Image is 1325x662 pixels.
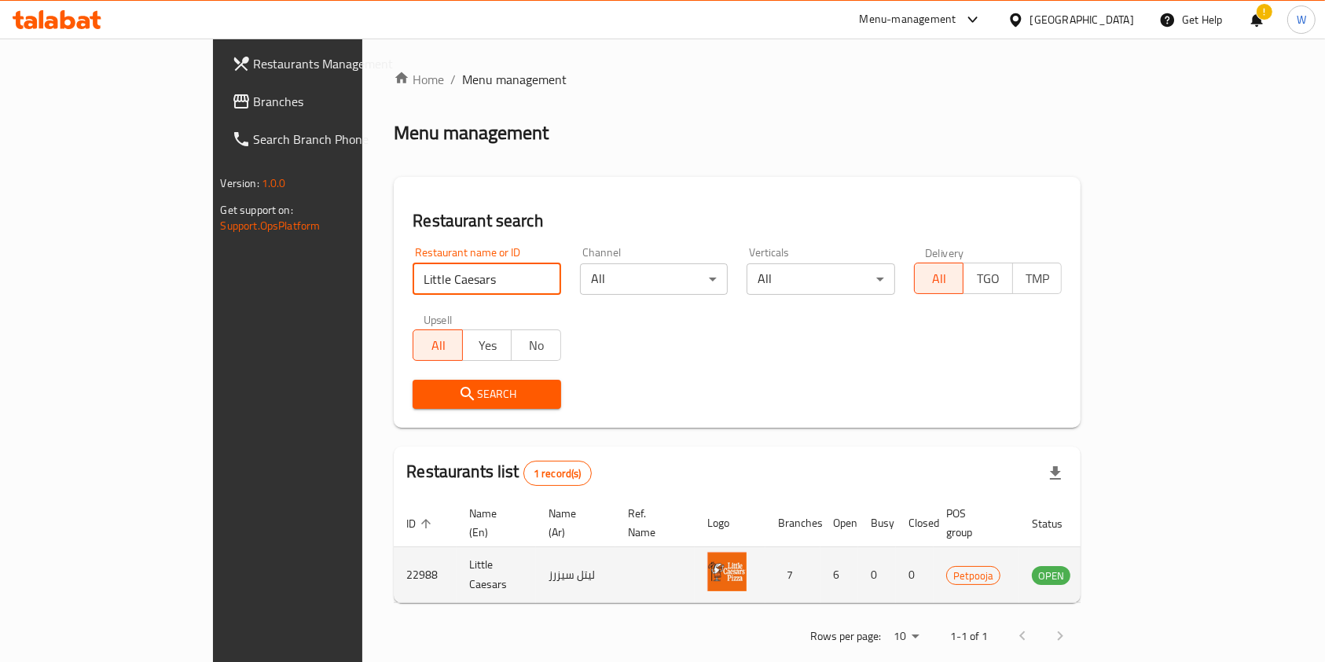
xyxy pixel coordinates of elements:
th: Busy [858,499,896,547]
img: Little Caesars [707,552,747,591]
input: Search for restaurant name or ID.. [413,263,561,295]
span: Menu management [462,70,567,89]
div: Export file [1037,454,1074,492]
label: Delivery [925,247,964,258]
span: Ref. Name [628,504,676,542]
button: Yes [462,329,512,361]
li: / [450,70,456,89]
p: Rows per page: [810,627,881,646]
span: No [518,334,555,357]
td: 0 [858,547,896,603]
span: Yes [469,334,506,357]
td: ليتل سيزرز [536,547,615,603]
th: Branches [765,499,820,547]
td: Little Caesars [457,547,536,603]
td: 7 [765,547,820,603]
a: Restaurants Management [219,45,435,83]
span: Name (Ar) [549,504,596,542]
div: Total records count [523,461,592,486]
button: All [413,329,463,361]
button: TGO [963,263,1013,294]
span: W [1297,11,1306,28]
h2: Menu management [394,120,549,145]
a: Branches [219,83,435,120]
a: Search Branch Phone [219,120,435,158]
div: All [580,263,729,295]
span: All [921,267,958,290]
span: OPEN [1032,567,1070,585]
table: enhanced table [394,499,1156,603]
th: Closed [896,499,934,547]
span: Search [425,384,549,404]
span: Restaurants Management [254,54,422,73]
span: POS group [946,504,1000,542]
span: Name (En) [469,504,517,542]
span: Branches [254,92,422,111]
div: All [747,263,895,295]
div: OPEN [1032,566,1070,585]
span: 1.0.0 [262,173,286,193]
th: Logo [695,499,765,547]
span: Status [1032,514,1083,533]
td: 0 [896,547,934,603]
button: All [914,263,964,294]
span: Version: [221,173,259,193]
span: ID [406,514,436,533]
button: TMP [1012,263,1063,294]
div: Menu-management [860,10,956,29]
span: TGO [970,267,1007,290]
div: Rows per page: [887,625,925,649]
td: 6 [820,547,858,603]
span: 1 record(s) [524,466,591,481]
th: Open [820,499,858,547]
span: Get support on: [221,200,293,220]
nav: breadcrumb [394,70,1081,89]
h2: Restaurants list [406,460,591,486]
button: No [511,329,561,361]
label: Upsell [424,314,453,325]
span: Search Branch Phone [254,130,422,149]
span: Petpooja [947,567,1000,585]
a: Support.OpsPlatform [221,215,321,236]
h2: Restaurant search [413,209,1062,233]
div: [GEOGRAPHIC_DATA] [1030,11,1134,28]
span: All [420,334,457,357]
p: 1-1 of 1 [950,627,988,646]
span: TMP [1019,267,1056,290]
button: Search [413,380,561,409]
